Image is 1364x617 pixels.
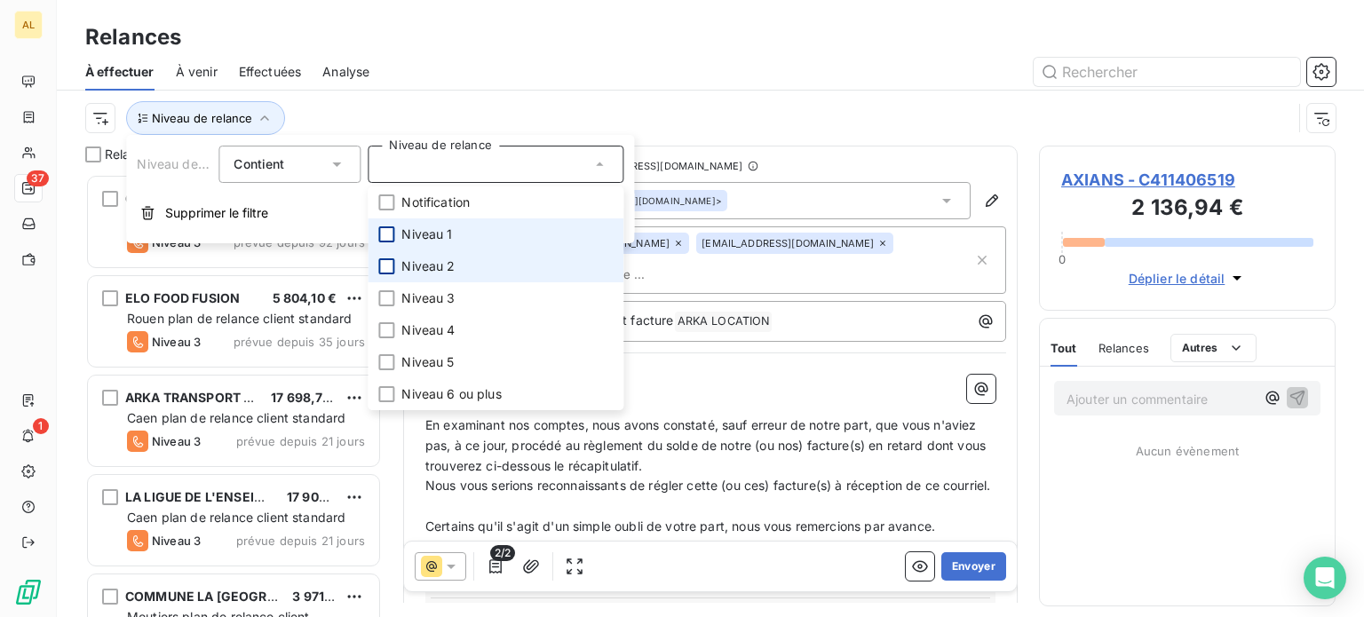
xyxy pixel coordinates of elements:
span: Niveau 2 [401,257,455,275]
input: Rechercher [1034,58,1300,86]
span: Contient [234,156,284,171]
span: COMMUNE LA [GEOGRAPHIC_DATA] [125,589,348,604]
div: Open Intercom Messenger [1304,557,1346,599]
span: Rouen plan de relance client standard [127,311,353,326]
span: Niveau de relance [137,156,245,171]
span: 0 [1059,252,1066,266]
button: Autres [1170,334,1257,362]
span: Nous vous serions reconnaissants de régler cette (ou ces) facture(s) à réception de ce courriel. [425,478,990,493]
span: Niveau 1 [401,225,452,243]
span: Caen plan de relance client standard [127,410,345,425]
span: Niveau 5 [401,353,454,371]
button: Envoyer [941,552,1006,581]
span: 17 900,84 € [287,489,360,504]
button: Niveau de relance [126,101,285,135]
span: Notification [401,194,470,211]
span: Supprimer le filtre [165,204,268,222]
span: 37 [27,170,49,186]
span: Analyse [322,63,369,81]
div: AL [14,11,43,39]
span: ARKA TRANSPORT SAS [125,390,269,405]
span: Niveau 6 ou plus [401,385,501,403]
span: Certains qu'il s'agit d'un simple oubli de votre part, nous vous remercions par avance. [425,518,935,534]
span: Relances [1098,341,1149,355]
span: ELO FOOD FUSION [125,290,240,305]
span: ARKA LOCATION [675,312,773,332]
span: 5 804,10 € [273,290,337,305]
button: Déplier le détail [1123,268,1252,289]
img: Logo LeanPay [14,578,43,606]
span: En examinant nos comptes, nous avons constaté, sauf erreur de notre part, que vous n'aviez pas, à... [425,417,989,473]
span: prévue depuis 21 jours [236,534,365,548]
span: AXIANS - C411406519 [1061,168,1313,192]
span: - [EMAIL_ADDRESS][DOMAIN_NAME] [566,161,742,171]
span: 3 971,28 € [292,589,357,604]
span: prévue depuis 21 jours [236,434,365,448]
span: Niveau 4 [401,321,455,339]
span: Tout [1051,341,1077,355]
span: Déplier le détail [1129,269,1225,288]
div: grid [85,174,382,617]
span: Caen plan de relance client standard [127,510,345,525]
span: prévue depuis 35 jours [234,335,365,349]
span: Aucun évènement [1136,444,1239,458]
span: À venir [176,63,218,81]
h3: Relances [85,21,181,53]
span: CIRCLE SAS [125,191,199,206]
span: Relances [105,146,158,163]
span: À effectuer [85,63,155,81]
span: Niveau de relance [152,111,252,125]
span: 1 [33,418,49,434]
span: 2/2 [490,545,515,561]
span: Niveau 3 [152,534,201,548]
span: Niveau 3 [401,289,455,307]
span: 1ére relance règlement facture [492,312,674,328]
span: 17 698,76 € [271,390,343,405]
h3: 2 136,94 € [1061,192,1313,227]
span: Niveau 3 [152,335,201,349]
span: Effectuées [239,63,302,81]
span: LA LIGUE DE L'ENSEIGNEMENT DU [125,489,340,504]
span: Niveau 3 [152,434,201,448]
span: [EMAIL_ADDRESS][DOMAIN_NAME] [702,238,874,249]
button: Supprimer le filtre [126,194,634,233]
